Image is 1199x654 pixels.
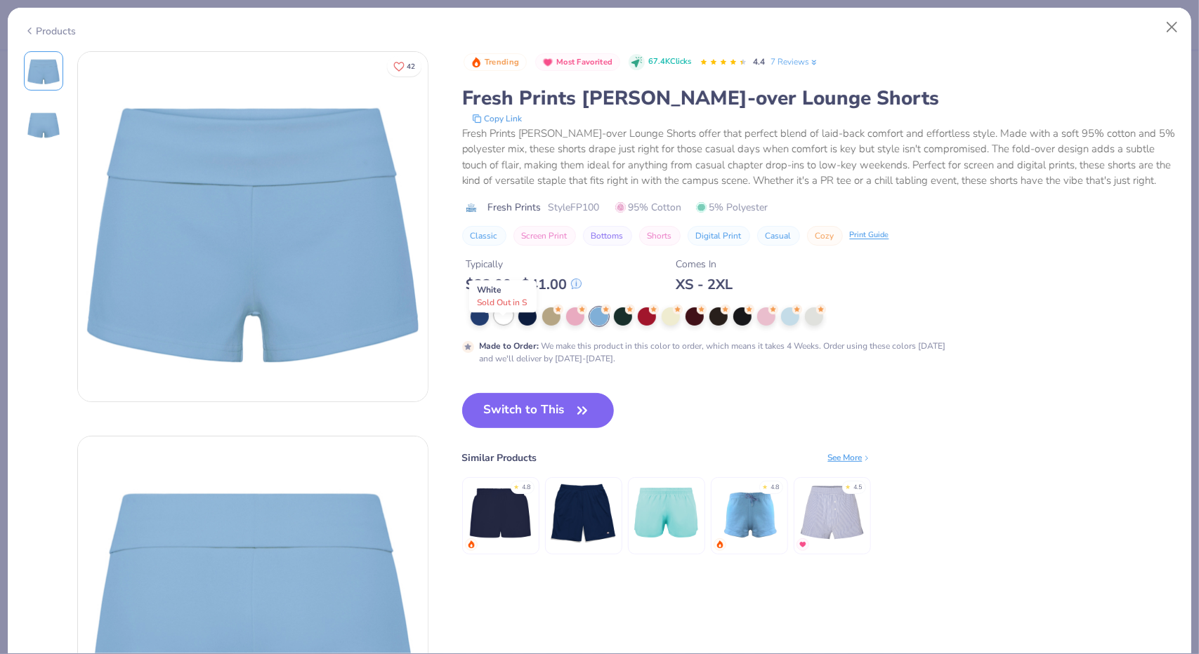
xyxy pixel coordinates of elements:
div: Print Guide [850,229,889,241]
button: Badge Button [464,53,527,72]
span: Style FP100 [549,200,600,215]
span: Sold Out in S [477,297,527,308]
span: 95% Cotton [615,200,682,215]
button: Classic [462,226,506,246]
span: Fresh Prints [488,200,542,215]
strong: Made to Order : [480,340,539,352]
img: Fresh Prints Madison Shorts [716,479,782,546]
div: Fresh Prints [PERSON_NAME]-over Lounge Shorts [462,85,1176,112]
img: trending.gif [467,540,476,549]
div: ★ [514,483,520,488]
button: Digital Print [688,226,750,246]
div: Typically [466,257,582,272]
span: Trending [485,58,519,66]
div: See More [828,451,871,464]
img: Augusta Ladies' Wayfarer Shorts [633,479,700,546]
img: brand logo [462,202,481,213]
img: Trending sort [471,57,482,68]
button: Badge Button [535,53,620,72]
div: ★ [846,483,851,488]
img: Most Favorited sort [542,57,553,68]
img: Front [78,52,428,401]
button: Close [1159,14,1186,41]
div: White [469,280,537,312]
span: Most Favorited [556,58,612,66]
div: Similar Products [462,451,537,465]
button: Cozy [807,226,843,246]
div: XS - 2XL [676,276,733,293]
button: copy to clipboard [468,112,527,126]
div: ★ [763,483,768,488]
button: Bottoms [583,226,632,246]
img: Fresh Prints Poppy Striped Shorts [799,479,865,546]
div: 4.5 [854,483,863,493]
span: 67.4K Clicks [648,56,691,68]
button: Screen Print [513,226,576,246]
img: trending.gif [716,540,724,549]
div: $ 32.00 - $ 41.00 [466,276,582,293]
button: Casual [757,226,800,246]
img: Fresh Prints Miami Heavyweight Shorts [467,479,534,546]
a: 7 Reviews [771,55,819,68]
div: Products [24,24,77,39]
span: 42 [407,63,415,70]
img: Back [27,107,60,141]
img: Champion Long Mesh Shorts With Pockets [550,479,617,546]
img: MostFav.gif [799,540,807,549]
div: Fresh Prints [PERSON_NAME]-over Lounge Shorts offer that perfect blend of laid-back comfort and e... [462,126,1176,189]
button: Like [387,56,421,76]
span: 5% Polyester [696,200,768,215]
div: 4.8 [771,483,780,493]
div: Comes In [676,257,733,272]
button: Switch to This [462,393,615,428]
img: Front [27,54,60,88]
button: Shorts [639,226,681,246]
div: 4.4 Stars [700,51,747,74]
span: 4.4 [753,56,765,67]
div: 4.8 [523,483,531,493]
div: We make this product in this color to order, which means it takes 4 Weeks. Order using these colo... [480,340,957,365]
